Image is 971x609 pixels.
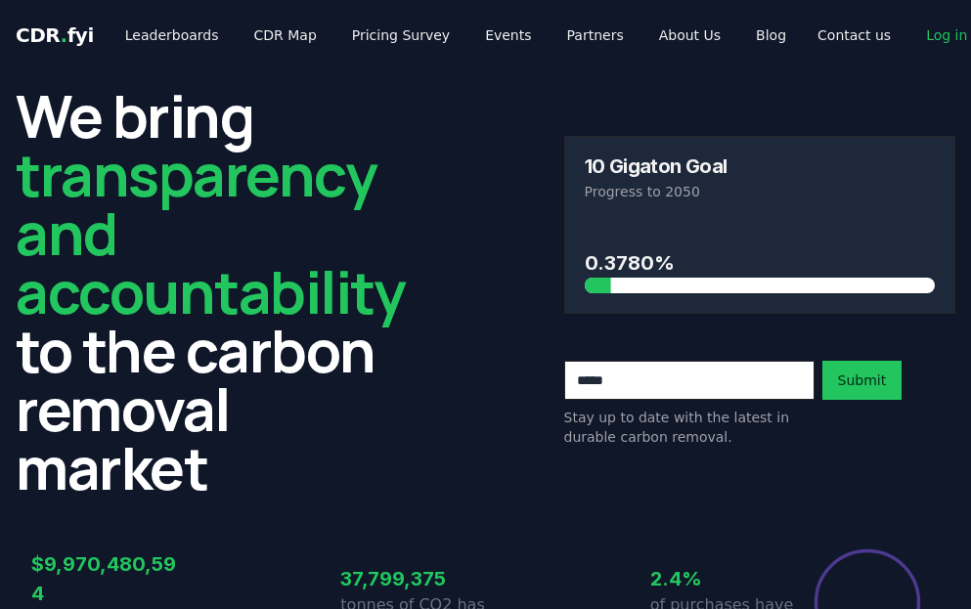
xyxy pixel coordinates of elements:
a: Pricing Survey [336,18,465,53]
nav: Main [110,18,802,53]
h3: $9,970,480,594 [31,549,176,608]
h3: 2.4% [650,564,795,593]
a: Blog [740,18,802,53]
button: Submit [822,361,903,400]
p: Progress to 2050 [585,182,936,201]
a: CDR.fyi [16,22,94,49]
a: Leaderboards [110,18,235,53]
a: CDR Map [239,18,332,53]
a: Events [469,18,547,53]
h2: We bring to the carbon removal market [16,86,408,497]
span: transparency and accountability [16,134,405,331]
a: About Us [643,18,736,53]
span: CDR fyi [16,23,94,47]
a: Partners [552,18,640,53]
h3: 10 Gigaton Goal [585,156,728,176]
span: . [61,23,67,47]
h3: 37,799,375 [340,564,485,593]
p: Stay up to date with the latest in durable carbon removal. [564,408,815,447]
h3: 0.3780% [585,248,936,278]
a: Contact us [802,18,906,53]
